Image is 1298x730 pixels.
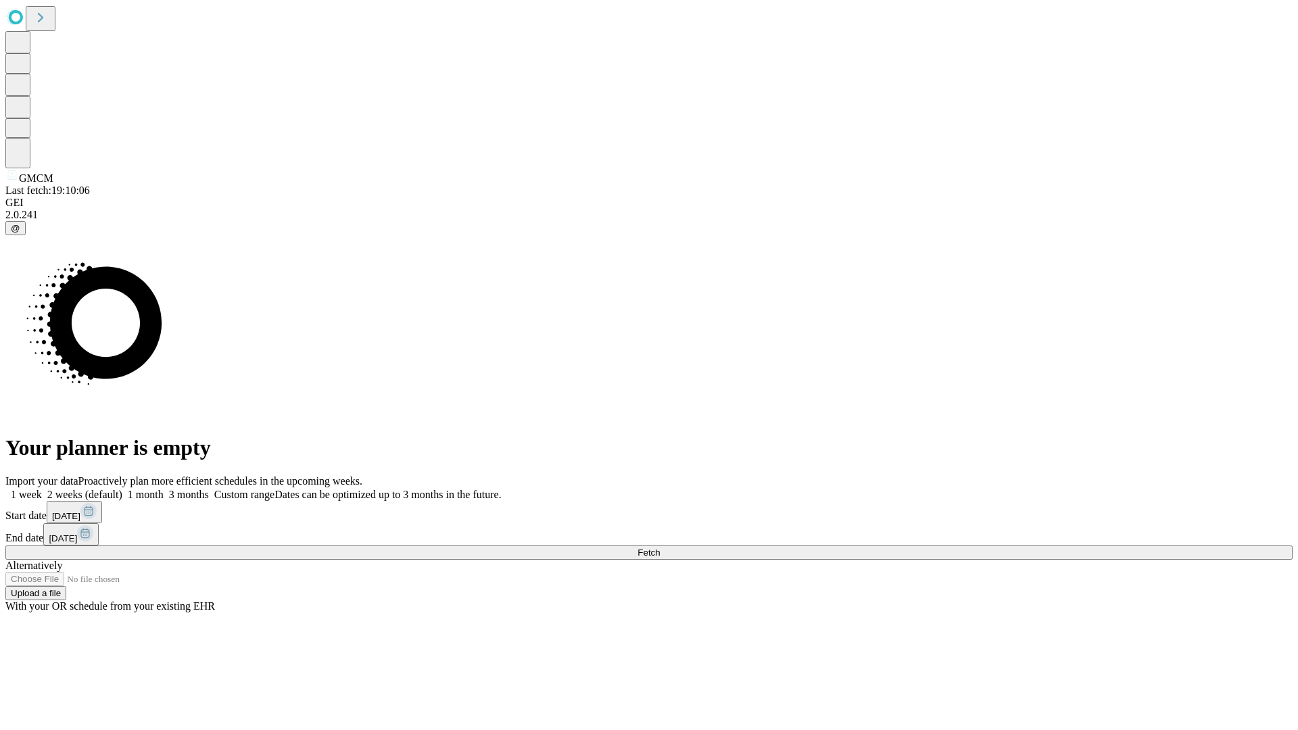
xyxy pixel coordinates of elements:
[5,545,1293,560] button: Fetch
[5,523,1293,545] div: End date
[5,209,1293,221] div: 2.0.241
[5,586,66,600] button: Upload a file
[43,523,99,545] button: [DATE]
[5,185,90,196] span: Last fetch: 19:10:06
[169,489,209,500] span: 3 months
[5,221,26,235] button: @
[52,511,80,521] span: [DATE]
[5,197,1293,209] div: GEI
[78,475,362,487] span: Proactively plan more efficient schedules in the upcoming weeks.
[47,501,102,523] button: [DATE]
[5,435,1293,460] h1: Your planner is empty
[274,489,501,500] span: Dates can be optimized up to 3 months in the future.
[11,223,20,233] span: @
[47,489,122,500] span: 2 weeks (default)
[11,489,42,500] span: 1 week
[19,172,53,184] span: GMCM
[5,600,215,612] span: With your OR schedule from your existing EHR
[638,547,660,558] span: Fetch
[49,533,77,543] span: [DATE]
[5,475,78,487] span: Import your data
[5,560,62,571] span: Alternatively
[128,489,164,500] span: 1 month
[5,501,1293,523] div: Start date
[214,489,274,500] span: Custom range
